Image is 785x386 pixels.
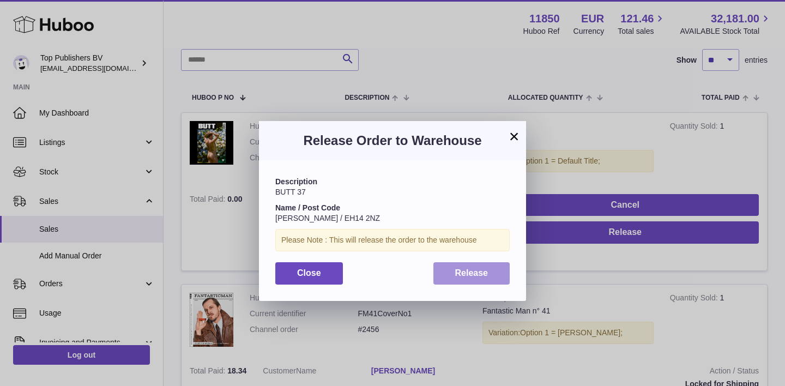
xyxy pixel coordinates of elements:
[508,130,521,143] button: ×
[297,268,321,278] span: Close
[455,268,488,278] span: Release
[433,262,510,285] button: Release
[275,214,380,222] span: [PERSON_NAME] / EH14 2NZ
[275,203,340,212] strong: Name / Post Code
[275,188,306,196] span: BUTT 37
[275,132,510,149] h3: Release Order to Warehouse
[275,177,317,186] strong: Description
[275,262,343,285] button: Close
[275,229,510,251] div: Please Note : This will release the order to the warehouse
